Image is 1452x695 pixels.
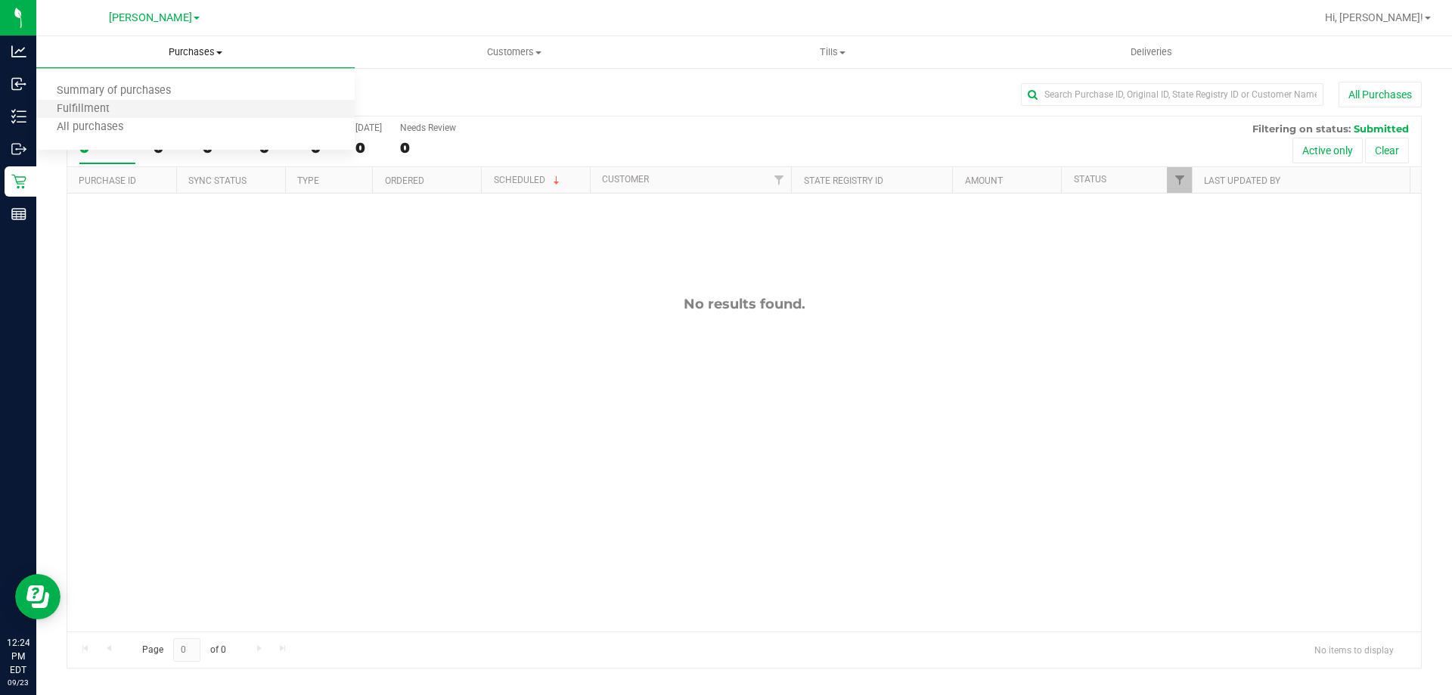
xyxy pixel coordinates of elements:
[11,206,26,222] inline-svg: Reports
[1365,138,1409,163] button: Clear
[1292,138,1363,163] button: Active only
[7,636,29,677] p: 12:24 PM EDT
[602,174,649,185] a: Customer
[355,139,382,157] div: 0
[355,45,672,59] span: Customers
[400,139,456,157] div: 0
[385,175,424,186] a: Ordered
[67,296,1421,312] div: No results found.
[129,638,238,662] span: Page of 0
[1354,123,1409,135] span: Submitted
[965,175,1003,186] a: Amount
[1074,174,1106,185] a: Status
[11,44,26,59] inline-svg: Analytics
[297,175,319,186] a: Type
[355,123,382,133] div: [DATE]
[355,36,673,68] a: Customers
[109,11,192,24] span: [PERSON_NAME]
[188,175,247,186] a: Sync Status
[1204,175,1280,186] a: Last Updated By
[11,109,26,124] inline-svg: Inventory
[1325,11,1423,23] span: Hi, [PERSON_NAME]!
[11,141,26,157] inline-svg: Outbound
[1167,167,1192,193] a: Filter
[7,677,29,688] p: 09/23
[36,45,355,59] span: Purchases
[11,76,26,92] inline-svg: Inbound
[1339,82,1422,107] button: All Purchases
[804,175,883,186] a: State Registry ID
[673,36,991,68] a: Tills
[1302,638,1406,661] span: No items to display
[36,103,130,116] span: Fulfillment
[36,36,355,68] a: Purchases Summary of purchases Fulfillment All purchases
[36,85,191,98] span: Summary of purchases
[15,574,60,619] iframe: Resource center
[400,123,456,133] div: Needs Review
[674,45,991,59] span: Tills
[11,174,26,189] inline-svg: Retail
[1110,45,1193,59] span: Deliveries
[494,175,563,185] a: Scheduled
[79,175,136,186] a: Purchase ID
[1252,123,1351,135] span: Filtering on status:
[992,36,1311,68] a: Deliveries
[1021,83,1323,106] input: Search Purchase ID, Original ID, State Registry ID or Customer Name...
[36,121,144,134] span: All purchases
[766,167,791,193] a: Filter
